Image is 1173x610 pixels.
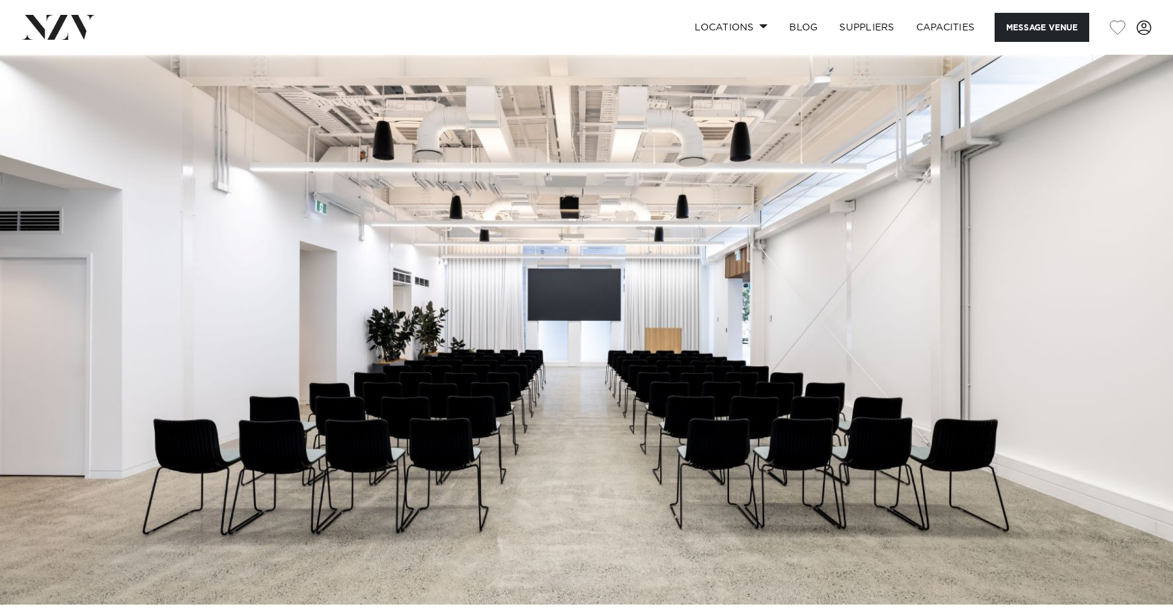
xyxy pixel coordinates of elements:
[905,13,986,42] a: Capacities
[22,15,95,39] img: nzv-logo.png
[684,13,778,42] a: Locations
[995,13,1089,42] button: Message Venue
[778,13,828,42] a: BLOG
[828,13,905,42] a: SUPPLIERS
